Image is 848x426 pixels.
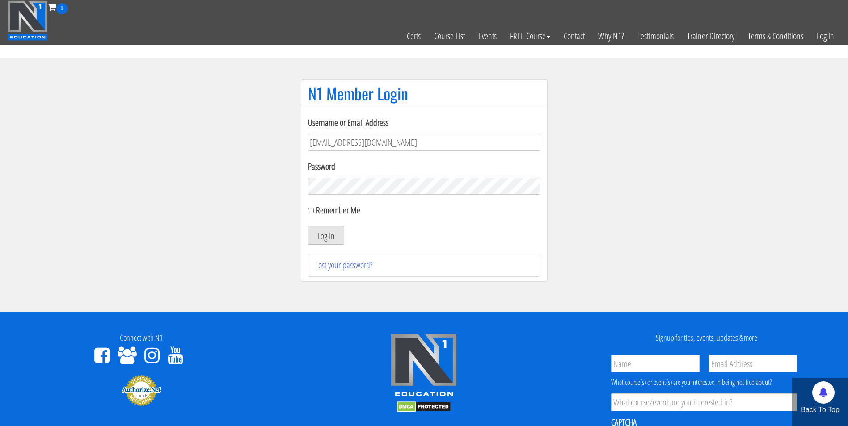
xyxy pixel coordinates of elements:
[390,334,457,400] img: n1-edu-logo
[308,160,540,173] label: Password
[308,84,540,102] h1: N1 Member Login
[810,14,841,58] a: Log In
[709,355,797,372] input: Email Address
[741,14,810,58] a: Terms & Conditions
[7,334,276,342] h4: Connect with N1
[7,0,48,41] img: n1-education
[48,1,68,13] a: 0
[792,405,848,415] p: Back To Top
[308,226,344,245] button: Log In
[472,14,503,58] a: Events
[557,14,591,58] a: Contact
[316,204,360,216] label: Remember Me
[611,355,700,372] input: Name
[591,14,631,58] a: Why N1?
[308,116,540,129] label: Username or Email Address
[503,14,557,58] a: FREE Course
[397,401,451,412] img: DMCA.com Protection Status
[572,334,841,342] h4: Signup for tips, events, updates & more
[56,3,68,14] span: 0
[400,14,427,58] a: Certs
[315,259,373,271] a: Lost your password?
[631,14,680,58] a: Testimonials
[611,393,797,411] input: What course/event are you interested in?
[121,374,161,406] img: Authorize.Net Merchant - Click to Verify
[427,14,472,58] a: Course List
[680,14,741,58] a: Trainer Directory
[611,377,797,388] div: What course(s) or event(s) are you interested in being notified about?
